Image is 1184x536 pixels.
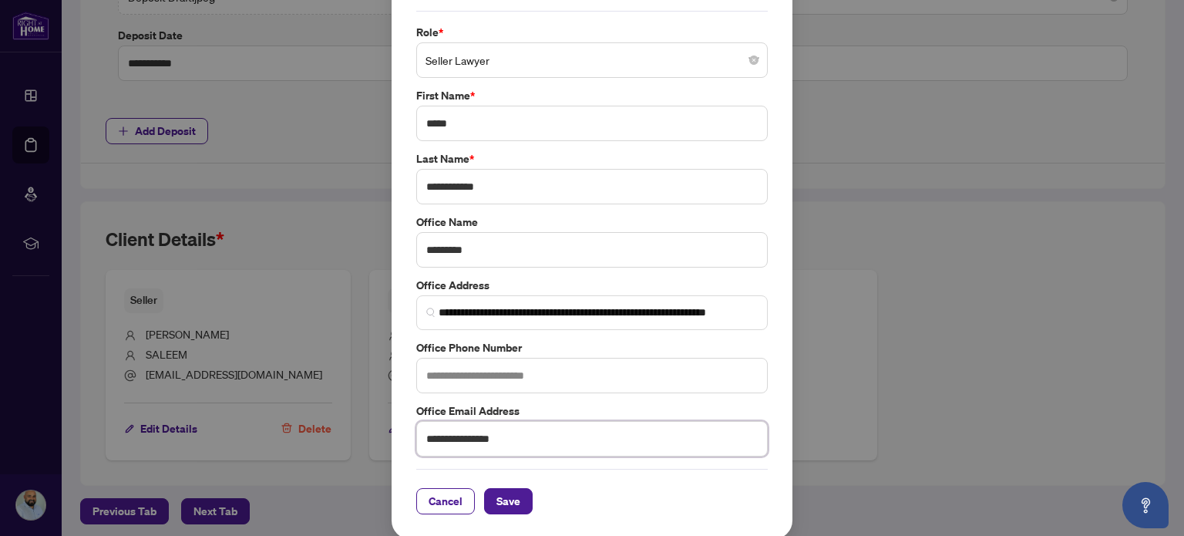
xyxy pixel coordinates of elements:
[749,56,758,65] span: close-circle
[426,308,436,317] img: search_icon
[416,488,475,514] button: Cancel
[416,339,768,356] label: Office Phone Number
[416,24,768,41] label: Role
[1122,482,1169,528] button: Open asap
[425,46,758,75] span: Seller Lawyer
[484,488,533,514] button: Save
[496,489,520,514] span: Save
[416,277,768,294] label: Office Address
[429,489,462,514] span: Cancel
[416,403,768,420] label: Office Email Address
[416,150,768,167] label: Last Name
[416,214,768,231] label: Office Name
[416,87,768,104] label: First Name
